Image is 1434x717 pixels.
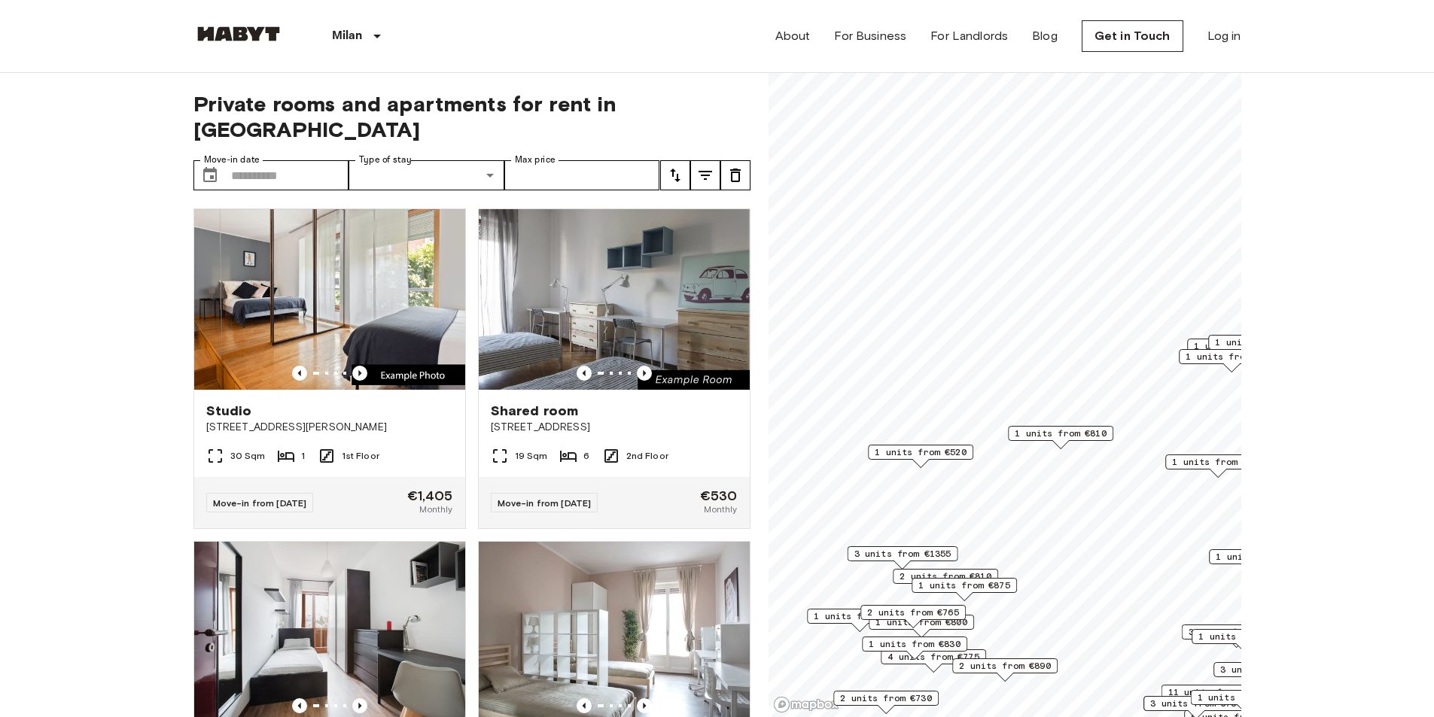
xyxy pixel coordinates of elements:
button: Previous image [292,366,307,381]
span: Private rooms and apartments for rent in [GEOGRAPHIC_DATA] [193,91,750,142]
div: Map marker [1190,690,1301,713]
span: [STREET_ADDRESS] [491,420,738,435]
span: 1 units from €720 [1194,339,1286,353]
img: Habyt [193,26,284,41]
a: Get in Touch [1082,20,1183,52]
button: Choose date [195,160,225,190]
span: 1 units from €810 [1172,455,1264,469]
span: 3 units from €1235 [1188,625,1285,639]
span: 1 units from €800 [875,615,967,629]
span: 1 units from €520 [875,445,967,459]
span: 2nd Floor [626,449,668,463]
span: 1 units from €720 [1215,336,1307,349]
button: Previous image [292,698,307,713]
span: 2 units from €890 [959,659,1051,673]
div: Map marker [1187,339,1292,362]
a: Blog [1032,27,1058,45]
a: About [775,27,811,45]
span: Studio [206,402,252,420]
label: Move-in date [204,153,260,166]
span: 1st Floor [342,449,379,463]
p: Milan [332,27,363,45]
span: 3 units from €785 [1150,697,1242,710]
button: Previous image [637,698,652,713]
span: 2 units from €765 [867,606,959,619]
button: Previous image [637,366,652,381]
span: 30 Sqm [230,449,266,463]
button: Previous image [577,366,592,381]
a: For Business [834,27,906,45]
span: [STREET_ADDRESS][PERSON_NAME] [206,420,453,435]
span: 1 units from €810 [1015,427,1107,440]
span: 4 units from €775 [887,650,979,664]
span: 6 [583,449,589,463]
a: Mapbox logo [773,696,839,713]
span: 2 units from €810 [900,570,991,583]
div: Map marker [1165,454,1271,478]
span: 1 units from €795 [1186,350,1277,363]
div: Map marker [1181,624,1292,648]
span: 1 units from €1020 [1197,691,1294,704]
div: Map marker [833,691,939,714]
a: Marketing picture of unit IT-14-001-002-01HPrevious imagePrevious imageStudio[STREET_ADDRESS][PER... [193,208,466,529]
button: tune [660,160,690,190]
div: Map marker [862,636,967,660]
span: €530 [700,489,738,503]
span: 1 units from €855 [1198,630,1290,643]
div: Map marker [1208,335,1314,358]
span: 1 units from €875 [918,579,1010,592]
span: 19 Sqm [515,449,548,463]
div: Map marker [1008,426,1113,449]
span: Monthly [704,503,737,516]
div: Map marker [1213,662,1319,685]
span: 2 units from €730 [840,691,932,705]
img: Marketing picture of unit IT-14-029-003-04H [479,209,750,390]
div: Map marker [1179,349,1284,372]
div: Map marker [912,578,1017,601]
div: Map marker [952,658,1058,682]
div: Map marker [847,546,958,570]
div: Map marker [881,649,986,673]
img: Marketing picture of unit IT-14-001-002-01H [194,209,465,390]
span: 1 [301,449,305,463]
span: Move-in from [DATE] [213,497,307,509]
a: Marketing picture of unit IT-14-029-003-04HPrevious imagePrevious imageShared room[STREET_ADDRESS... [478,208,750,529]
a: Log in [1207,27,1241,45]
span: Monthly [419,503,452,516]
span: €1,405 [407,489,453,503]
button: tune [690,160,720,190]
div: Map marker [893,569,998,592]
div: Map marker [868,445,973,468]
button: tune [720,160,750,190]
label: Max price [515,153,556,166]
span: 3 units from €775 [1220,663,1312,676]
div: Map marker [1209,549,1314,573]
span: 1 units from €785 [1216,550,1308,564]
button: Previous image [352,698,367,713]
div: Map marker [1192,629,1297,652]
button: Previous image [577,698,592,713]
span: Shared room [491,402,579,420]
div: Map marker [807,609,912,632]
div: Map marker [860,605,966,628]
span: 11 units from €530 [1168,685,1265,699]
div: Map marker [869,615,974,638]
span: 1 units from €705 [814,609,906,623]
div: Map marker [1161,685,1271,708]
button: Previous image [352,366,367,381]
span: 1 units from €830 [869,637,961,651]
label: Type of stay [359,153,412,166]
span: Move-in from [DATE] [498,497,592,509]
a: For Landlords [930,27,1008,45]
span: 3 units from €1355 [854,547,951,561]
